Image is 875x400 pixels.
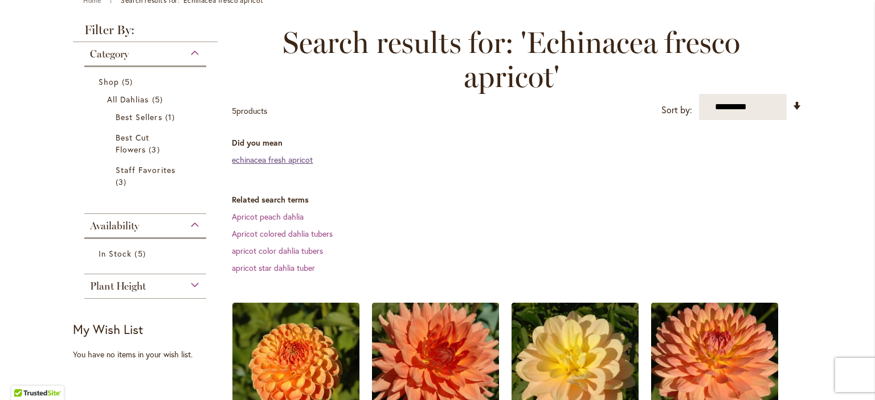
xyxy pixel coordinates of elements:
[232,245,323,256] a: apricot color dahlia tubers
[232,105,236,116] span: 5
[99,248,195,259] a: In Stock 5
[73,321,143,337] strong: My Wish List
[232,154,313,165] a: echinacea fresh apricot
[107,93,186,105] a: All Dahlias
[9,360,40,391] iframe: Launch Accessibility Center
[99,248,132,259] span: In Stock
[152,93,166,105] span: 5
[232,137,802,149] dt: Did you mean
[99,76,119,87] span: Shop
[116,164,178,188] a: Staff Favorites
[232,228,333,239] a: Apricot colored dahlia tubers
[116,132,149,155] span: Best Cut Flowers
[107,94,149,105] span: All Dahlias
[122,76,136,88] span: 5
[165,111,178,123] span: 1
[232,194,802,205] dt: Related search terms
[90,280,146,292] span: Plant Height
[232,262,315,273] a: apricot star dahlia tuber
[73,349,225,360] div: You have no items in your wish list.
[134,248,148,259] span: 5
[232,211,304,222] a: Apricot peach dahlia
[73,24,218,42] strong: Filter By:
[116,176,129,188] span: 3
[232,102,267,120] p: products
[116,164,175,175] span: Staff Favorites
[90,48,129,60] span: Category
[116,131,178,155] a: Best Cut Flowers
[99,76,195,88] a: Shop
[116,111,178,123] a: Best Sellers
[661,100,692,121] label: Sort by:
[90,220,139,232] span: Availability
[149,143,162,155] span: 3
[232,26,791,94] span: Search results for: 'Echinacea fresco apricot'
[116,112,162,122] span: Best Sellers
